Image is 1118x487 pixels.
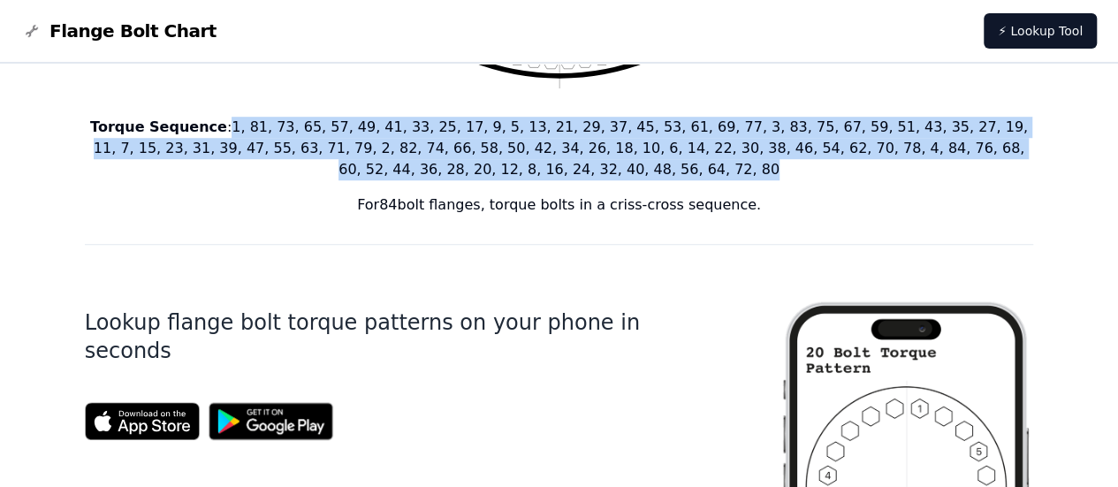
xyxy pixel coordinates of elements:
text: 82 [529,56,539,65]
text: 2 [548,57,553,65]
img: App Store badge for the Flange Bolt Chart app [85,402,200,440]
text: 79 [562,57,573,65]
p: : 1, 81, 73, 65, 57, 49, 41, 33, 25, 17, 9, 5, 13, 21, 29, 37, 45, 53, 61, 69, 77, 3, 83, 75, 67,... [85,117,1034,180]
b: Torque Sequence [90,118,227,135]
a: Flange Bolt Chart LogoFlange Bolt Chart [21,19,217,43]
p: For 84 bolt flanges, torque bolts in a criss-cross sequence. [85,194,1034,216]
text: 71 [580,56,590,65]
a: ⚡ Lookup Tool [984,13,1097,49]
h1: Lookup flange bolt torque patterns on your phone in seconds [85,308,723,365]
img: Flange Bolt Chart Logo [21,20,42,42]
img: Get it on Google Play [200,393,343,449]
span: Flange Bolt Chart [49,19,217,43]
